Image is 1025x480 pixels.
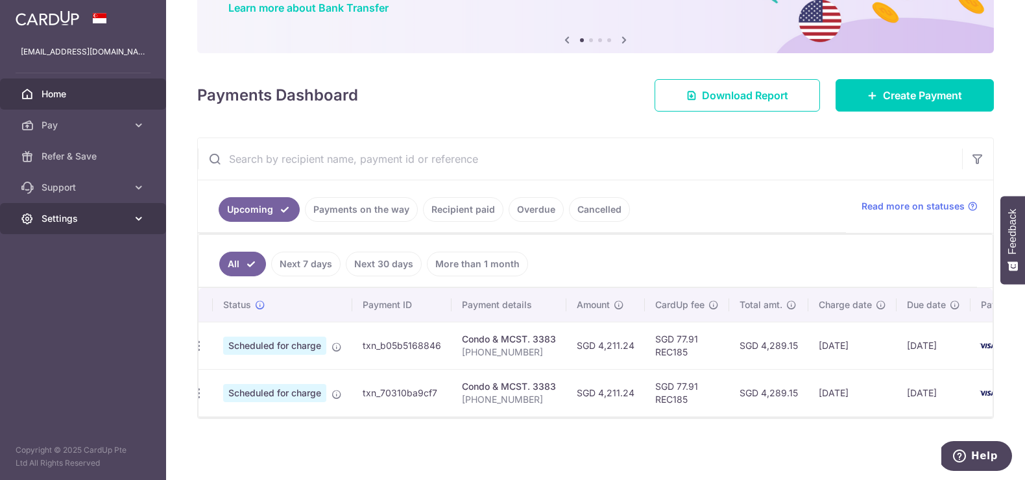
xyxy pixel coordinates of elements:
a: Learn more about Bank Transfer [228,1,389,14]
span: Refer & Save [42,150,127,163]
img: CardUp [16,10,79,26]
td: SGD 77.91 REC185 [645,369,729,416]
a: Download Report [655,79,820,112]
div: Condo & MCST. 3383 [462,333,556,346]
td: SGD 4,289.15 [729,369,808,416]
a: Payments on the way [305,197,418,222]
span: Support [42,181,127,194]
iframe: Opens a widget where you can find more information [941,441,1012,474]
span: Due date [907,298,946,311]
td: SGD 4,211.24 [566,322,645,369]
span: Scheduled for charge [223,384,326,402]
th: Payment ID [352,288,452,322]
span: CardUp fee [655,298,705,311]
a: Upcoming [219,197,300,222]
td: SGD 77.91 REC185 [645,322,729,369]
td: txn_70310ba9cf7 [352,369,452,416]
input: Search by recipient name, payment id or reference [198,138,962,180]
span: Create Payment [883,88,962,103]
a: Create Payment [836,79,994,112]
a: Recipient paid [423,197,503,222]
td: [DATE] [897,322,971,369]
span: Pay [42,119,127,132]
a: Read more on statuses [862,200,978,213]
td: txn_b05b5168846 [352,322,452,369]
p: [EMAIL_ADDRESS][DOMAIN_NAME] [21,45,145,58]
a: All [219,252,266,276]
a: Overdue [509,197,564,222]
p: [PHONE_NUMBER] [462,393,556,406]
td: [DATE] [808,369,897,416]
div: Condo & MCST. 3383 [462,380,556,393]
h4: Payments Dashboard [197,84,358,107]
img: Bank Card [974,385,1000,401]
td: SGD 4,211.24 [566,369,645,416]
th: Payment details [452,288,566,322]
span: Feedback [1007,209,1019,254]
span: Read more on statuses [862,200,965,213]
span: Home [42,88,127,101]
a: Next 7 days [271,252,341,276]
td: SGD 4,289.15 [729,322,808,369]
span: Scheduled for charge [223,337,326,355]
span: Status [223,298,251,311]
img: Bank Card [974,338,1000,354]
span: Amount [577,298,610,311]
span: Settings [42,212,127,225]
a: More than 1 month [427,252,528,276]
a: Next 30 days [346,252,422,276]
td: [DATE] [808,322,897,369]
p: [PHONE_NUMBER] [462,346,556,359]
a: Cancelled [569,197,630,222]
span: Total amt. [740,298,782,311]
td: [DATE] [897,369,971,416]
span: Charge date [819,298,872,311]
span: Download Report [702,88,788,103]
button: Feedback - Show survey [1000,196,1025,284]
